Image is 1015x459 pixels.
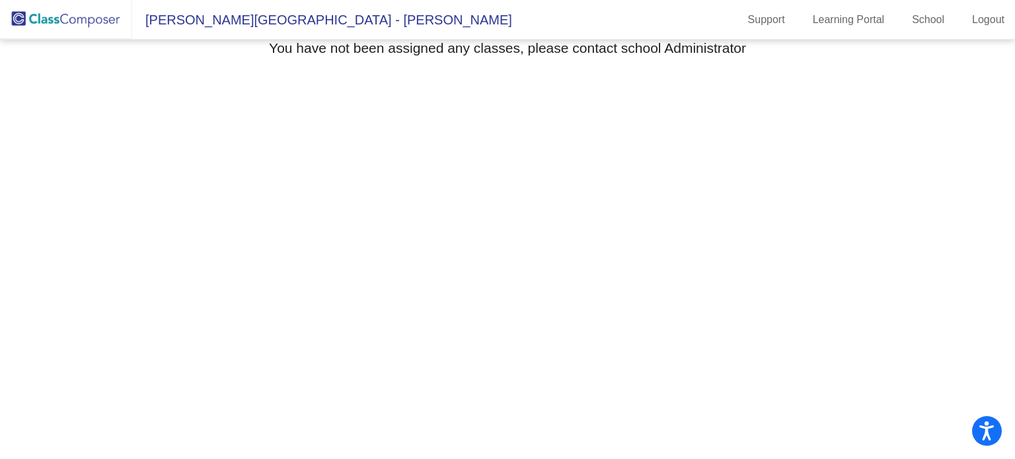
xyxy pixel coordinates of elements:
[961,9,1015,30] a: Logout
[737,9,796,30] a: Support
[901,9,955,30] a: School
[269,40,746,56] h3: You have not been assigned any classes, please contact school Administrator
[802,9,895,30] a: Learning Portal
[132,9,512,30] span: [PERSON_NAME][GEOGRAPHIC_DATA] - [PERSON_NAME]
